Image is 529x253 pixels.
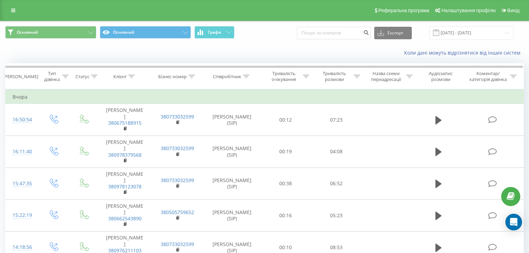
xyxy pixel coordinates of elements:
[317,71,352,82] div: Тривалість розмови
[13,177,31,190] div: 15:47:35
[374,27,412,39] button: Експорт
[100,26,191,39] button: Основний
[420,71,461,82] div: Аудіозапис розмови
[13,145,31,158] div: 16:11:40
[378,8,430,13] span: Реферальна програма
[108,120,142,126] a: 380675188915
[505,214,522,230] div: Open Intercom Messenger
[108,152,142,158] a: 380978379568
[98,168,151,199] td: [PERSON_NAME]
[194,26,234,39] button: Графік
[13,113,31,126] div: 16:50:54
[108,183,142,190] a: 380978123078
[3,74,38,80] div: [PERSON_NAME]
[404,49,524,56] a: Коли дані можуть відрізнятися вiд інших систем
[311,136,361,168] td: 04:08
[311,104,361,136] td: 07:23
[17,30,38,35] span: Основний
[441,8,496,13] span: Налаштування профілю
[98,199,151,231] td: [PERSON_NAME]
[213,74,241,80] div: Співробітник
[161,113,194,120] a: 380733032599
[468,71,508,82] div: Коментар/категорія дзвінка
[208,30,222,35] span: Графік
[13,209,31,222] div: 15:22:19
[311,199,361,231] td: 05:23
[261,199,311,231] td: 00:16
[161,241,194,247] a: 380733032599
[98,104,151,136] td: [PERSON_NAME]
[267,71,302,82] div: Тривалість очікування
[161,145,194,152] a: 380733032599
[161,209,194,215] a: 380505759652
[297,27,371,39] input: Пошук за номером
[204,136,261,168] td: [PERSON_NAME] (SIP)
[204,104,261,136] td: [PERSON_NAME] (SIP)
[368,71,404,82] div: Назва схеми переадресації
[161,177,194,183] a: 380733032599
[5,26,96,39] button: Основний
[507,8,520,13] span: Вихід
[261,136,311,168] td: 00:19
[158,74,187,80] div: Бізнес номер
[75,74,89,80] div: Статус
[44,71,60,82] div: Тип дзвінка
[113,74,127,80] div: Клієнт
[261,168,311,199] td: 00:38
[98,136,151,168] td: [PERSON_NAME]
[261,104,311,136] td: 00:12
[311,168,361,199] td: 06:52
[108,215,142,222] a: 380662543890
[204,199,261,231] td: [PERSON_NAME] (SIP)
[204,168,261,199] td: [PERSON_NAME] (SIP)
[6,90,524,104] td: Вчора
